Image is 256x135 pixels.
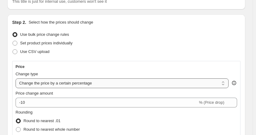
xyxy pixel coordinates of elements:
[29,19,93,25] p: Select how the prices should change
[16,98,198,107] input: -15
[16,91,53,96] span: Price change amount
[231,80,237,86] div: help
[16,64,24,69] h3: Price
[12,19,26,25] h2: Step 2.
[16,72,38,76] span: Change type
[20,41,73,45] span: Set product prices individually
[20,49,49,54] span: Use CSV upload
[20,32,69,37] span: Use bulk price change rules
[199,100,224,105] span: % (Price drop)
[23,118,60,123] span: Round to nearest .01
[23,127,80,132] span: Round to nearest whole number
[16,110,33,114] span: Rounding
